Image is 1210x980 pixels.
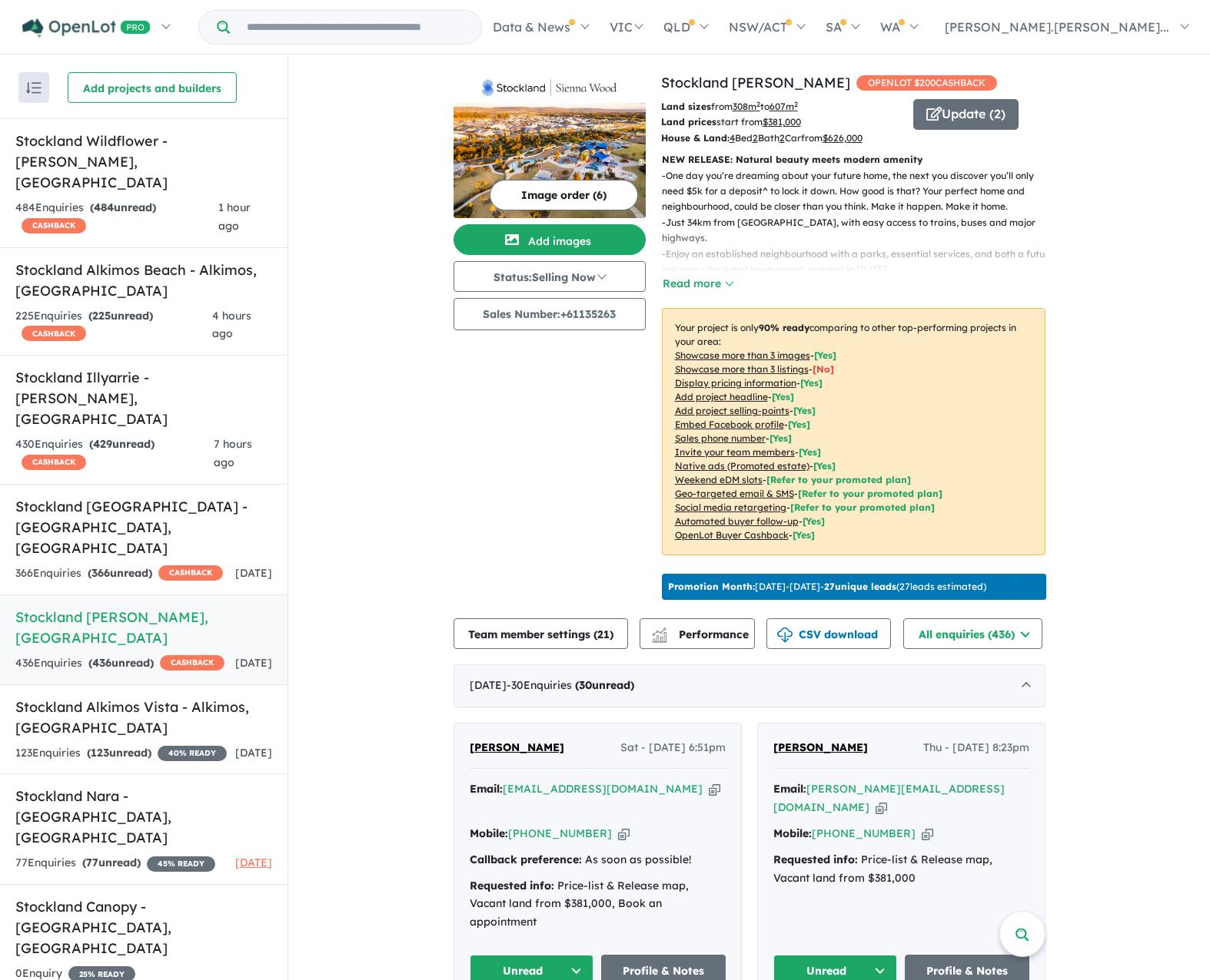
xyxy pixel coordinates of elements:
[620,739,726,757] span: Sat - [DATE] 6:51pm
[773,740,868,754] span: [PERSON_NAME]
[675,515,799,527] u: Automated buyer follow-up
[15,786,272,848] h5: Stockland Nara - [GEOGRAPHIC_DATA] , [GEOGRAPHIC_DATA]
[158,565,223,581] span: CASHBACK
[470,740,564,754] span: [PERSON_NAME]
[675,529,789,541] u: OpenLot Buyer Cashback
[508,826,612,840] a: [PHONE_NUMBER]
[668,581,755,592] b: Promotion Month:
[777,627,793,643] img: download icon
[790,502,935,513] span: [Refer to your promoted plan]
[662,152,1045,167] p: NEW RELEASE: Natural beauty meets modern amenity
[661,114,902,130] p: start from
[794,100,798,108] sup: 2
[158,746,227,761] span: 40 % READY
[460,78,640,97] img: Stockland Sienna Wood - Hilbert Logo
[454,664,1045,707] div: [DATE]
[661,132,730,144] b: House & Land:
[800,377,823,389] span: [ Yes ]
[922,826,933,842] button: Copy
[766,474,911,485] span: [Refer to your promoted plan]
[92,309,111,323] span: 225
[675,377,796,389] u: Display pricing information
[160,655,224,670] span: CASHBACK
[675,432,766,444] u: Sales phone number
[770,101,798,112] u: 607 m
[22,218,86,233] span: CASHBACK
[876,800,887,816] button: Copy
[640,618,755,649] button: Performance
[770,432,792,444] span: [ Yes ]
[15,744,227,763] div: 123 Enquir ies
[88,309,153,323] strong: ( unread)
[470,782,503,796] strong: Email:
[799,446,821,458] span: [ Yes ]
[772,391,794,402] span: [ Yes ]
[793,529,815,541] span: [Yes]
[15,607,272,648] h5: Stockland [PERSON_NAME] , [GEOGRAPHIC_DATA]
[88,656,154,670] strong: ( unread)
[675,405,789,416] u: Add project selling-points
[15,260,272,301] h5: Stockland Alkimos Beach - Alkimos , [GEOGRAPHIC_DATA]
[661,116,716,127] b: Land prices
[812,826,916,840] a: [PHONE_NUMBER]
[22,455,86,470] span: CASHBACK
[91,746,109,760] span: 123
[773,739,868,757] a: [PERSON_NAME]
[652,627,666,636] img: line-chart.svg
[773,826,812,840] strong: Mobile:
[454,72,646,218] a: Stockland Sienna Wood - Hilbert LogoStockland Sienna Wood - Hilbert
[675,363,809,375] u: Showcase more than 3 listings
[618,826,630,842] button: Copy
[454,261,646,292] button: Status:Selling Now
[15,307,212,344] div: 225 Enquir ies
[675,419,784,430] u: Embed Facebook profile
[856,75,997,91] span: OPENLOT $ 200 CASHBACK
[15,435,214,472] div: 430 Enquir ies
[235,856,272,869] span: [DATE]
[507,678,634,692] span: - 30 Enquir ies
[923,739,1029,757] span: Thu - [DATE] 8:23pm
[903,618,1042,649] button: All enquiries (436)
[15,854,215,872] div: 77 Enquir ies
[26,82,42,94] img: sort.svg
[470,853,582,866] strong: Callback preference:
[91,566,110,580] span: 366
[675,349,810,361] u: Showcase more than 3 images
[759,322,809,333] b: 90 % ready
[470,851,726,869] div: As soon as possible!
[780,132,785,144] u: 2
[654,627,749,641] span: Performance
[15,654,224,673] div: 436 Enquir ies
[212,309,251,341] span: 4 hours ago
[22,18,151,38] img: Openlot PRO Logo White
[454,103,646,218] img: Stockland Sienna Wood - Hilbert
[733,101,760,112] u: 308 m
[15,199,218,236] div: 484 Enquir ies
[945,19,1169,35] span: [PERSON_NAME].[PERSON_NAME]...
[760,101,798,112] span: to
[675,446,795,458] u: Invite your team members
[753,132,758,144] u: 2
[652,632,667,642] img: bar-chart.svg
[93,437,112,451] span: 429
[661,131,902,146] p: Bed Bath Car from
[661,101,711,112] b: Land sizes
[579,678,592,692] span: 30
[90,200,156,214] strong: ( unread)
[798,488,942,499] span: [Refer to your promoted plan]
[675,474,763,485] u: Weekend eDM slots
[675,460,809,472] u: Native ads (Promoted estate)
[763,116,801,127] u: $ 381,000
[15,367,272,429] h5: Stockland Illyarrie - [PERSON_NAME] , [GEOGRAPHIC_DATA]
[82,856,141,869] strong: ( unread)
[15,896,272,958] h5: Stockland Canopy - [GEOGRAPHIC_DATA] , [GEOGRAPHIC_DATA]
[94,200,114,214] span: 484
[235,746,272,760] span: [DATE]
[235,566,272,580] span: [DATE]
[454,298,646,330] button: Sales Number:+61135263
[661,99,902,114] p: from
[147,856,215,872] span: 45 % READY
[773,851,1029,888] div: Price-list & Release map, Vacant land from $381,000
[793,405,816,416] span: [ Yes ]
[675,502,786,513] u: Social media retargeting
